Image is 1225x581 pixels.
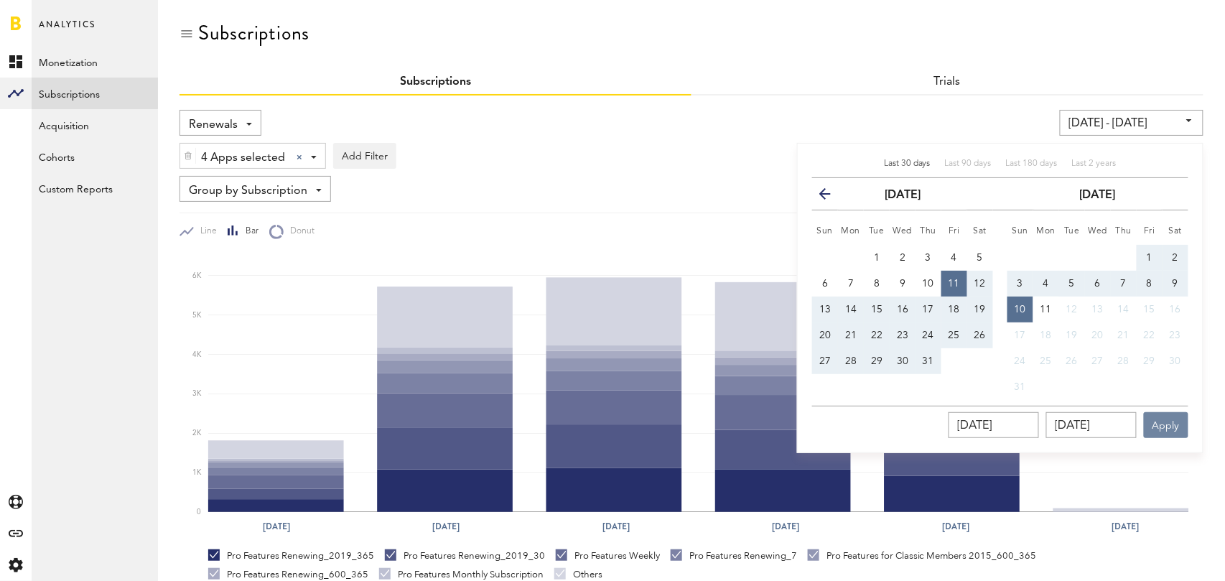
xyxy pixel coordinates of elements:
text: [DATE] [942,521,969,534]
button: 18 [1033,322,1059,348]
text: 4K [192,351,202,358]
small: Thursday [921,227,937,236]
small: Thursday [1116,227,1132,236]
span: 12 [974,279,986,289]
span: 22 [1144,330,1155,340]
button: 24 [916,322,941,348]
text: 3K [192,391,202,398]
button: 25 [1033,348,1059,374]
span: 26 [974,330,986,340]
span: 13 [819,305,831,315]
button: 11 [941,271,967,297]
span: 5 [977,253,983,263]
span: 7 [1121,279,1127,289]
span: 4 [951,253,957,263]
span: 19 [1066,330,1078,340]
span: 19 [974,305,986,315]
span: 21 [845,330,857,340]
span: 25 [1040,356,1052,366]
span: 9 [900,279,905,289]
text: [DATE] [773,521,800,534]
text: [DATE] [602,521,630,534]
button: 4 [1033,271,1059,297]
div: Clear [297,154,302,160]
span: 15 [1144,305,1155,315]
span: 22 [871,330,882,340]
span: 3 [926,253,931,263]
small: Monday [842,227,861,236]
div: Pro Features Renewing_600_365 [208,568,368,581]
button: 19 [1059,322,1085,348]
button: 27 [812,348,838,374]
div: Pro Features Renewing_7 [671,549,797,562]
span: 24 [923,330,934,340]
button: 14 [838,297,864,322]
input: __/__/____ [949,412,1039,438]
span: Bar [239,226,258,238]
span: 28 [845,356,857,366]
div: Pro Features for Classic Members 2015_600_365 [808,549,1037,562]
span: 29 [1144,356,1155,366]
button: 23 [890,322,916,348]
button: 7 [1111,271,1137,297]
button: 30 [1163,348,1188,374]
button: 7 [838,271,864,297]
span: 4 Apps selected [201,146,285,170]
span: 16 [897,305,908,315]
span: Line [194,226,217,238]
a: Monetization [32,46,158,78]
button: 21 [838,322,864,348]
button: 9 [1163,271,1188,297]
span: 28 [1118,356,1129,366]
span: 2 [1173,253,1178,263]
button: 4 [941,245,967,271]
span: 29 [871,356,882,366]
a: Subscriptions [400,76,471,88]
span: 6 [1095,279,1101,289]
span: Renewals [189,113,238,137]
a: Acquisition [32,109,158,141]
button: 15 [1137,297,1163,322]
span: 26 [1066,356,1078,366]
small: Sunday [1012,227,1029,236]
button: 22 [864,322,890,348]
small: Wednesday [1089,227,1108,236]
div: Pro Features Renewing_2019_30 [385,549,545,562]
button: 13 [1085,297,1111,322]
span: 23 [1170,330,1181,340]
span: 5 [1069,279,1075,289]
button: 16 [890,297,916,322]
span: Donut [284,226,315,238]
button: 1 [864,245,890,271]
button: 8 [864,271,890,297]
span: 21 [1118,330,1129,340]
a: Subscriptions [32,78,158,109]
text: [DATE] [1112,521,1140,534]
button: 16 [1163,297,1188,322]
button: 11 [1033,297,1059,322]
div: Pro Features Monthly Subscription [379,568,544,581]
div: Pro Features Renewing_2019_365 [208,549,374,562]
span: 25 [949,330,960,340]
span: 20 [819,330,831,340]
button: 14 [1111,297,1137,322]
span: 31 [1015,382,1026,392]
small: Saturday [1169,227,1183,236]
span: 31 [923,356,934,366]
button: 26 [967,322,993,348]
div: Others [554,568,602,581]
text: [DATE] [432,521,460,534]
button: 23 [1163,322,1188,348]
span: 16 [1170,305,1181,315]
span: 18 [1040,330,1052,340]
span: Group by Subscription [189,179,307,203]
button: 9 [890,271,916,297]
button: 30 [890,348,916,374]
button: 29 [864,348,890,374]
text: 6K [192,272,202,279]
span: Analytics [39,16,96,46]
small: Friday [1144,227,1155,236]
span: 12 [1066,305,1078,315]
button: 31 [1007,374,1033,400]
small: Monday [1037,227,1056,236]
